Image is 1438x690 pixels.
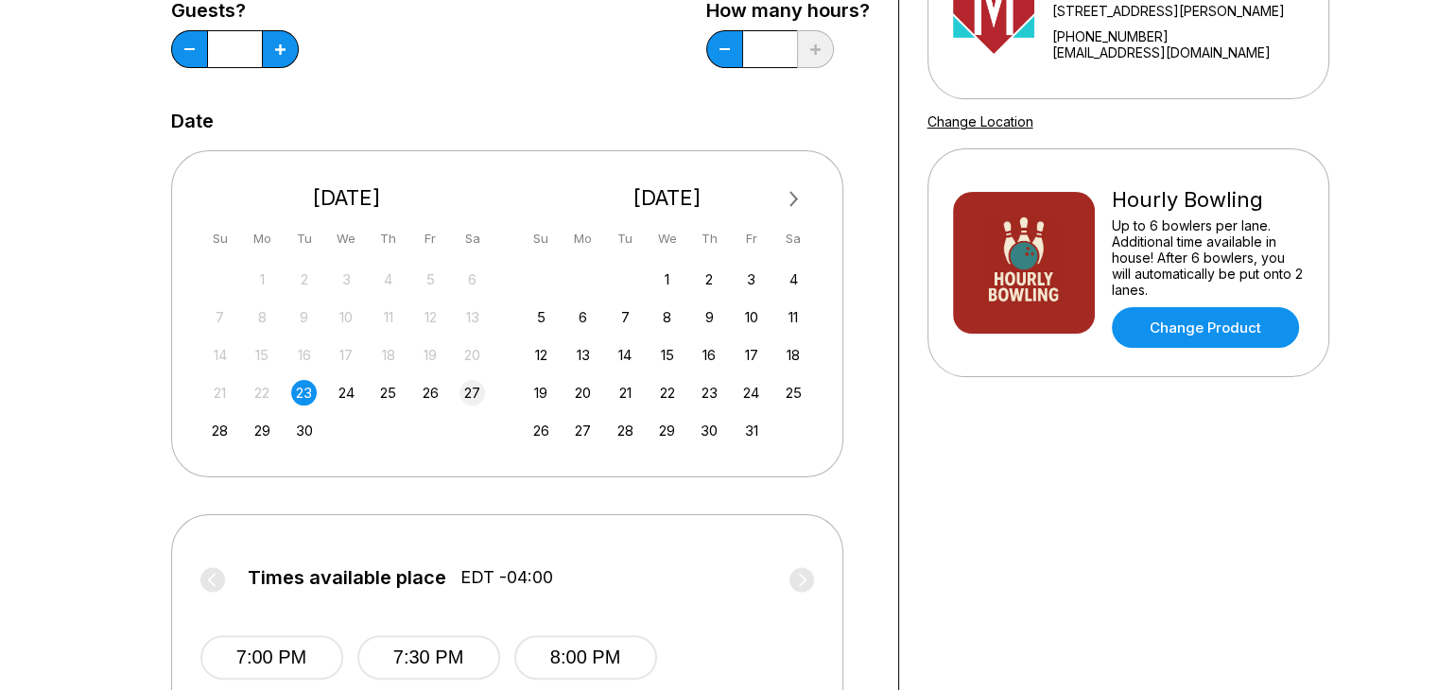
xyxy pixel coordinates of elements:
div: Not available Sunday, September 14th, 2025 [207,342,233,368]
div: Not available Saturday, September 6th, 2025 [459,267,485,292]
div: Choose Saturday, October 11th, 2025 [781,304,806,330]
div: Not available Friday, September 12th, 2025 [418,304,443,330]
div: Choose Wednesday, September 24th, 2025 [334,380,359,405]
div: Not available Saturday, September 20th, 2025 [459,342,485,368]
div: Choose Tuesday, October 28th, 2025 [613,418,638,443]
span: EDT -04:00 [460,567,553,588]
a: Change Location [927,113,1033,129]
div: Choose Tuesday, September 30th, 2025 [291,418,317,443]
div: Choose Friday, October 3rd, 2025 [738,267,764,292]
div: Not available Sunday, September 21st, 2025 [207,380,233,405]
div: Choose Thursday, October 30th, 2025 [697,418,722,443]
span: Times available place [248,567,446,588]
div: Not available Friday, September 5th, 2025 [418,267,443,292]
div: Tu [291,226,317,251]
div: Not available Tuesday, September 9th, 2025 [291,304,317,330]
div: Th [375,226,401,251]
div: Choose Sunday, October 12th, 2025 [528,342,554,368]
div: Not available Tuesday, September 16th, 2025 [291,342,317,368]
div: Choose Friday, October 17th, 2025 [738,342,764,368]
div: Choose Monday, October 27th, 2025 [570,418,596,443]
div: Fr [418,226,443,251]
div: [DATE] [521,185,814,211]
div: Not available Thursday, September 4th, 2025 [375,267,401,292]
div: Up to 6 bowlers per lane. Additional time available in house! After 6 bowlers, you will automatic... [1112,217,1304,298]
button: 7:30 PM [357,635,500,680]
div: We [654,226,680,251]
div: Choose Sunday, September 28th, 2025 [207,418,233,443]
div: Choose Wednesday, October 8th, 2025 [654,304,680,330]
div: Mo [570,226,596,251]
div: [PHONE_NUMBER] [1051,28,1320,44]
a: Change Product [1112,307,1299,348]
button: 7:00 PM [200,635,343,680]
div: Su [528,226,554,251]
div: Choose Thursday, October 23rd, 2025 [697,380,722,405]
div: Fr [738,226,764,251]
button: 8:00 PM [514,635,657,680]
button: Next Month [779,184,809,215]
div: Choose Thursday, October 9th, 2025 [697,304,722,330]
div: Not available Wednesday, September 10th, 2025 [334,304,359,330]
a: [EMAIL_ADDRESS][DOMAIN_NAME] [1051,44,1320,60]
div: Choose Saturday, October 25th, 2025 [781,380,806,405]
div: Choose Friday, October 24th, 2025 [738,380,764,405]
div: Choose Thursday, October 16th, 2025 [697,342,722,368]
div: month 2025-09 [205,265,489,443]
div: Choose Sunday, October 19th, 2025 [528,380,554,405]
div: Choose Tuesday, October 7th, 2025 [613,304,638,330]
div: Choose Wednesday, October 15th, 2025 [654,342,680,368]
div: Choose Saturday, September 27th, 2025 [459,380,485,405]
div: Not available Monday, September 1st, 2025 [250,267,275,292]
div: Choose Thursday, September 25th, 2025 [375,380,401,405]
div: Sa [459,226,485,251]
div: month 2025-10 [526,265,809,443]
div: Su [207,226,233,251]
img: Hourly Bowling [953,192,1095,334]
div: [DATE] [200,185,494,211]
div: Choose Sunday, October 26th, 2025 [528,418,554,443]
div: Choose Wednesday, October 29th, 2025 [654,418,680,443]
div: Not available Thursday, September 18th, 2025 [375,342,401,368]
div: Not available Sunday, September 7th, 2025 [207,304,233,330]
div: Not available Wednesday, September 3rd, 2025 [334,267,359,292]
div: Choose Sunday, October 5th, 2025 [528,304,554,330]
div: Choose Tuesday, September 23rd, 2025 [291,380,317,405]
div: Hourly Bowling [1112,187,1304,213]
div: Not available Monday, September 22nd, 2025 [250,380,275,405]
div: Not available Wednesday, September 17th, 2025 [334,342,359,368]
div: Not available Monday, September 15th, 2025 [250,342,275,368]
div: Not available Saturday, September 13th, 2025 [459,304,485,330]
div: Choose Friday, September 26th, 2025 [418,380,443,405]
div: Th [697,226,722,251]
div: Choose Monday, October 13th, 2025 [570,342,596,368]
div: Choose Saturday, October 4th, 2025 [781,267,806,292]
div: Choose Wednesday, October 22nd, 2025 [654,380,680,405]
div: Not available Friday, September 19th, 2025 [418,342,443,368]
div: We [334,226,359,251]
div: Choose Monday, October 20th, 2025 [570,380,596,405]
div: Tu [613,226,638,251]
div: Choose Monday, September 29th, 2025 [250,418,275,443]
div: Choose Wednesday, October 1st, 2025 [654,267,680,292]
label: Date [171,111,214,131]
div: Choose Friday, October 10th, 2025 [738,304,764,330]
div: Choose Monday, October 6th, 2025 [570,304,596,330]
div: Mo [250,226,275,251]
div: Not available Monday, September 8th, 2025 [250,304,275,330]
div: Choose Saturday, October 18th, 2025 [781,342,806,368]
div: Choose Tuesday, October 14th, 2025 [613,342,638,368]
div: Choose Thursday, October 2nd, 2025 [697,267,722,292]
div: Choose Friday, October 31st, 2025 [738,418,764,443]
div: Not available Tuesday, September 2nd, 2025 [291,267,317,292]
div: Not available Thursday, September 11th, 2025 [375,304,401,330]
div: [STREET_ADDRESS][PERSON_NAME] [1051,3,1320,19]
div: Sa [781,226,806,251]
div: Choose Tuesday, October 21st, 2025 [613,380,638,405]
